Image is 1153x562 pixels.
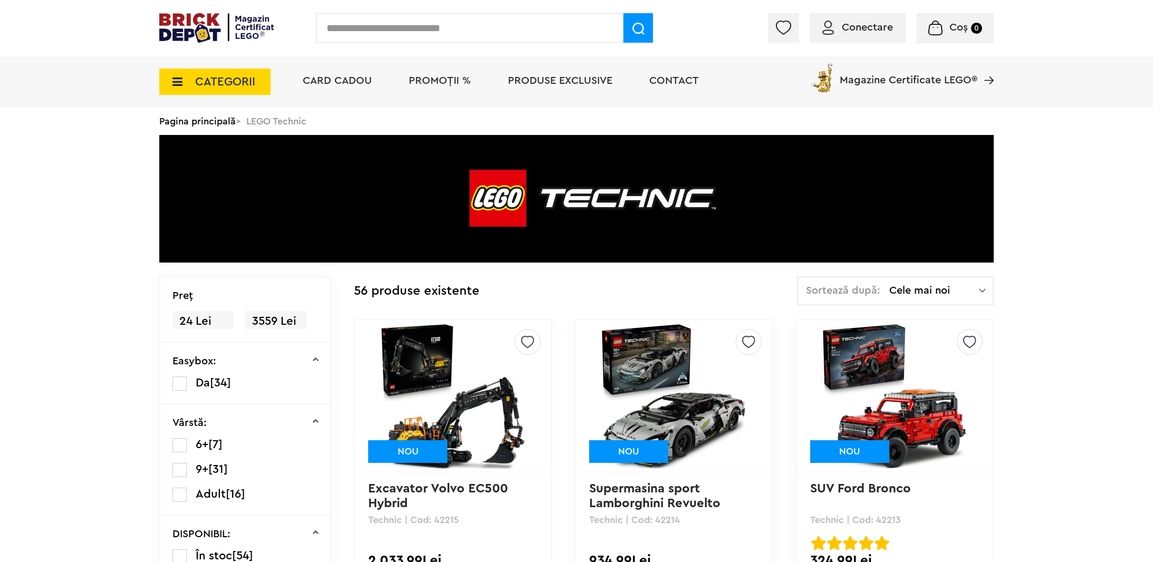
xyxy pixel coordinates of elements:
p: Easybox: [172,356,216,366]
span: Coș [949,22,968,33]
div: NOU [368,440,447,463]
div: NOU [810,440,889,463]
span: Da [196,377,210,389]
img: LEGO Technic [159,135,994,263]
span: Sortează după: [806,285,880,296]
img: Evaluare cu stele [875,536,889,550]
a: Excavator Volvo EC500 Hybrid [368,482,512,510]
a: Produse exclusive [508,75,612,86]
p: Technic | Cod: 42215 [368,515,537,525]
span: În stoc [196,550,232,561]
a: Card Cadou [303,75,372,86]
span: [34] [210,377,231,389]
span: Conectare [842,22,893,33]
span: Adult [196,488,226,500]
a: Supermasina sport Lamborghini Revuelto [589,482,720,510]
div: 56 produse existente [354,276,479,306]
small: 0 [971,23,982,34]
img: Evaluare cu stele [811,536,826,550]
a: PROMOȚII % [409,75,471,86]
span: [54] [232,550,253,561]
img: Evaluare cu stele [843,536,858,550]
a: Contact [649,75,699,86]
img: Supermasina sport Lamborghini Revuelto [600,322,747,470]
span: [31] [208,463,228,475]
a: Magazine Certificate LEGO® [977,61,994,72]
span: [16] [226,488,245,500]
a: SUV Ford Bronco [810,482,911,495]
img: SUV Ford Bronco [821,322,968,470]
span: Magazine Certificate LEGO® [840,61,977,85]
img: Evaluare cu stele [827,536,842,550]
span: CATEGORII [195,76,255,88]
span: 24 Lei [172,311,234,332]
span: Cele mai noi [889,285,979,296]
p: DISPONIBIL: [172,529,230,539]
span: 6+ [196,439,208,450]
img: Excavator Volvo EC500 Hybrid [379,322,527,470]
span: [7] [208,439,223,450]
a: Conectare [822,22,893,33]
span: 3559 Lei [245,311,306,332]
p: Vârstă: [172,418,207,428]
p: Technic | Cod: 42213 [810,515,979,525]
p: Technic | Cod: 42214 [589,515,758,525]
div: NOU [589,440,668,463]
div: > LEGO Technic [159,108,994,135]
p: Preţ [172,290,193,301]
span: 9+ [196,463,208,475]
a: Pagina principală [159,117,236,126]
img: Evaluare cu stele [859,536,873,550]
